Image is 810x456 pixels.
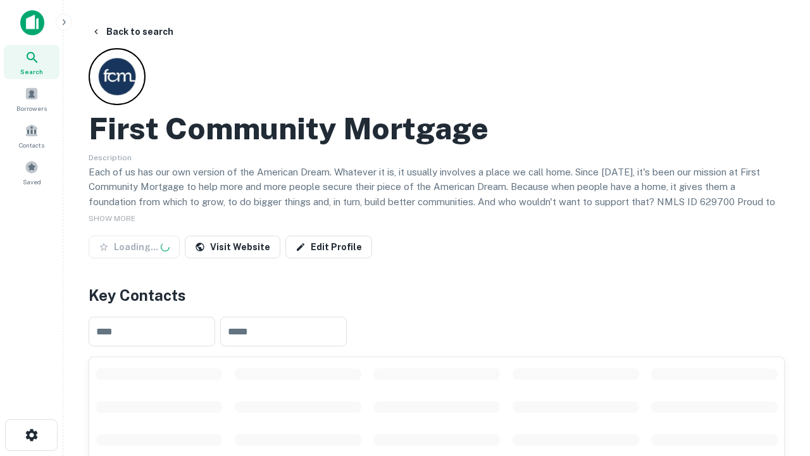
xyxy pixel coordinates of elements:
iframe: Chat Widget [747,314,810,375]
a: Saved [4,155,59,189]
span: Borrowers [16,103,47,113]
span: SHOW MORE [89,214,135,223]
img: capitalize-icon.png [20,10,44,35]
h2: First Community Mortgage [89,110,489,147]
span: Saved [23,177,41,187]
h4: Key Contacts [89,284,785,307]
a: Search [4,45,59,79]
span: Description [89,153,132,162]
span: Search [20,66,43,77]
a: Edit Profile [285,236,372,258]
button: Back to search [86,20,178,43]
a: Borrowers [4,82,59,116]
p: Each of us has our own version of the American Dream. Whatever it is, it usually involves a place... [89,165,785,224]
a: Visit Website [185,236,280,258]
span: Contacts [19,140,44,150]
a: Contacts [4,118,59,153]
